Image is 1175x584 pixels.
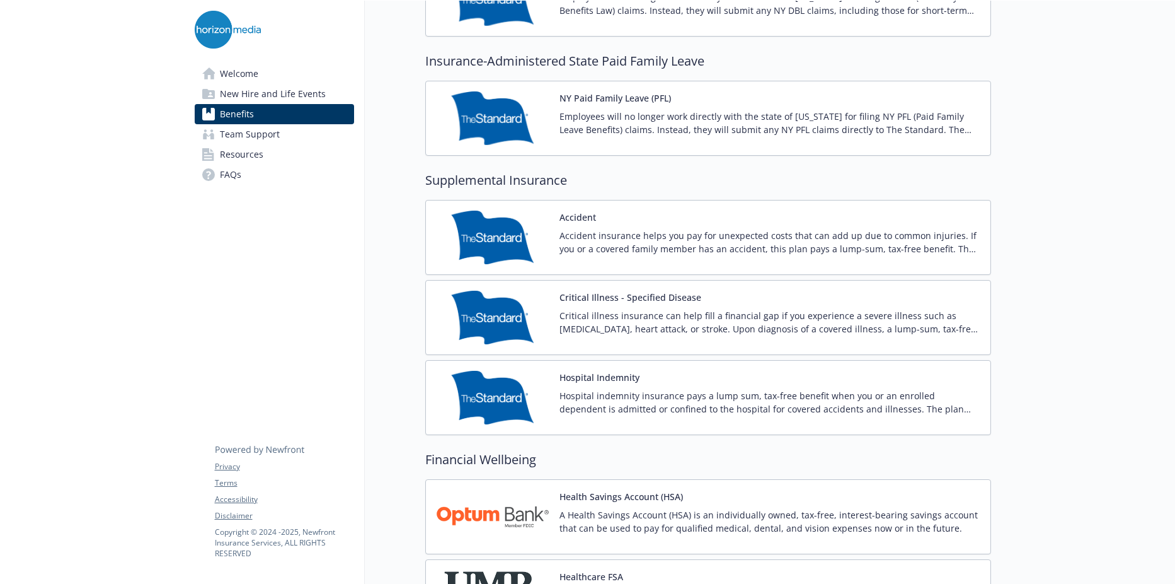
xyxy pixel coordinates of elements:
[220,165,241,185] span: FAQs
[559,570,623,583] button: Healthcare FSA
[436,211,549,264] img: Standard Insurance Company carrier logo
[559,389,980,416] p: Hospital indemnity insurance pays a lump sum, tax-free benefit when you or an enrolled dependent ...
[215,461,353,472] a: Privacy
[215,477,353,489] a: Terms
[425,450,991,469] h2: Financial Wellbeing
[436,490,549,544] img: Optum Bank carrier logo
[195,104,354,124] a: Benefits
[425,171,991,190] h2: Supplemental Insurance
[559,371,639,384] button: Hospital Indemnity
[195,64,354,84] a: Welcome
[215,527,353,559] p: Copyright © 2024 - 2025 , Newfront Insurance Services, ALL RIGHTS RESERVED
[559,229,980,255] p: Accident insurance helps you pay for unexpected costs that can add up due to common injuries. If ...
[559,490,683,503] button: Health Savings Account (HSA)
[559,291,701,304] button: Critical Illness - Specified Disease
[559,309,980,336] p: Critical illness insurance can help fill a financial gap if you experience a severe illness such ...
[195,84,354,104] a: New Hire and Life Events
[195,124,354,144] a: Team Support
[220,64,258,84] span: Welcome
[436,91,549,145] img: Standard Insurance Company carrier logo
[220,84,326,104] span: New Hire and Life Events
[215,494,353,505] a: Accessibility
[220,144,263,165] span: Resources
[195,165,354,185] a: FAQs
[220,104,254,124] span: Benefits
[559,211,596,224] button: Accident
[436,291,549,344] img: Standard Insurance Company carrier logo
[559,508,980,535] p: A Health Savings Account (HSA) is an individually owned, tax-free, interest-bearing savings accou...
[195,144,354,165] a: Resources
[215,510,353,522] a: Disclaimer
[425,52,991,71] h2: Insurance-Administered State Paid Family Leave
[436,371,549,424] img: Standard Insurance Company carrier logo
[220,124,280,144] span: Team Support
[559,91,671,105] button: NY Paid Family Leave (PFL)
[559,110,980,136] p: Employees will no longer work directly with the state of [US_STATE] for filing NY PFL (Paid Famil...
